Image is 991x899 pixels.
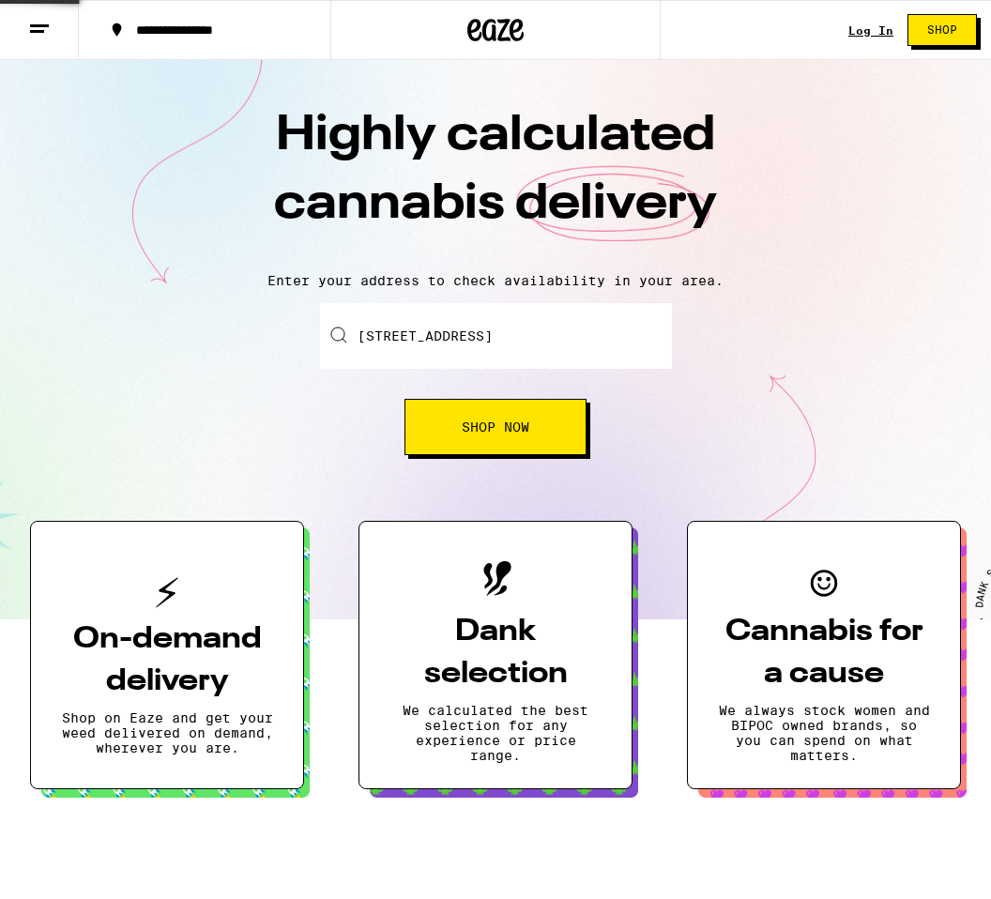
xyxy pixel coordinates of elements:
button: Shop [907,14,977,46]
p: Enter your address to check availability in your area. [19,273,972,288]
p: We calculated the best selection for any experience or price range. [389,703,602,763]
h3: Cannabis for a cause [718,611,930,695]
h3: Dank selection [389,611,602,695]
h1: Highly calculated cannabis delivery [167,102,824,258]
p: Shop on Eaze and get your weed delivered on demand, wherever you are. [61,710,273,755]
button: On-demand deliveryShop on Eaze and get your weed delivered on demand, wherever you are. [30,521,304,789]
button: Dank selectionWe calculated the best selection for any experience or price range. [358,521,633,789]
input: Enter your delivery address [320,303,672,369]
p: We always stock women and BIPOC owned brands, so you can spend on what matters. [718,703,930,763]
a: Log In [848,24,893,37]
span: Shop Now [462,420,529,434]
h3: On-demand delivery [61,618,273,703]
span: Shop [927,24,957,36]
button: Shop Now [404,399,587,455]
button: Cannabis for a causeWe always stock women and BIPOC owned brands, so you can spend on what matters. [687,521,961,789]
a: Shop [893,14,991,46]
